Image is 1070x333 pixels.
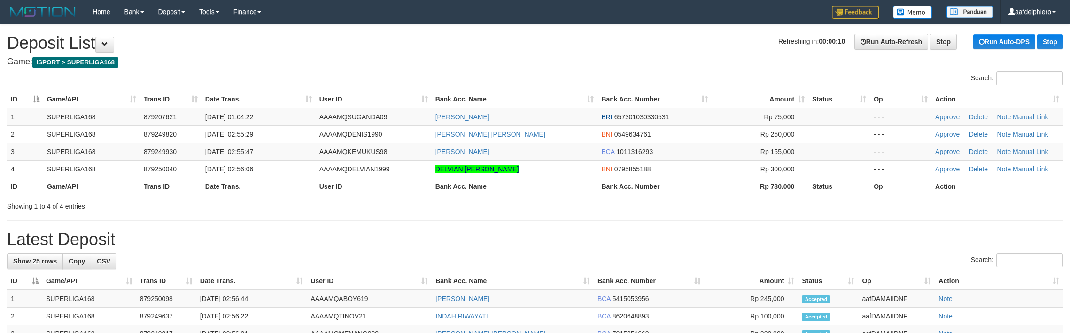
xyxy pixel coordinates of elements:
span: BCA [601,148,614,155]
div: Showing 1 to 4 of 4 entries [7,198,439,211]
td: SUPERLIGA168 [43,125,140,143]
a: Note [938,295,953,302]
td: SUPERLIGA168 [42,290,136,308]
td: 2 [7,125,43,143]
th: Action [931,178,1063,195]
th: User ID: activate to sort column ascending [316,91,432,108]
a: Manual Link [1013,131,1048,138]
td: SUPERLIGA168 [43,108,140,126]
th: ID: activate to sort column descending [7,272,42,290]
span: [DATE] 02:56:06 [205,165,253,173]
td: 3 [7,143,43,160]
a: Approve [935,148,960,155]
td: 879249637 [136,308,196,325]
th: Status [808,178,870,195]
th: Status: activate to sort column ascending [808,91,870,108]
span: 879250040 [144,165,177,173]
th: Bank Acc. Number: activate to sort column ascending [594,272,705,290]
span: AAAAMQDENIS1990 [319,131,382,138]
span: [DATE] 01:04:22 [205,113,253,121]
th: ID [7,178,43,195]
span: Accepted [802,295,830,303]
span: Copy 5415053956 to clipboard [613,295,649,302]
a: Run Auto-Refresh [854,34,928,50]
label: Search: [971,253,1063,267]
th: Trans ID: activate to sort column ascending [140,91,202,108]
a: Manual Link [1013,165,1048,173]
span: [DATE] 02:55:47 [205,148,253,155]
span: AAAAMQSUGANDA09 [319,113,388,121]
td: [DATE] 02:56:44 [196,290,307,308]
span: Rp 250,000 [760,131,794,138]
th: User ID [316,178,432,195]
span: BNI [601,131,612,138]
span: Copy 657301030330531 to clipboard [614,113,669,121]
a: Run Auto-DPS [973,34,1035,49]
td: - - - [870,125,931,143]
th: Game/API [43,178,140,195]
th: ID: activate to sort column descending [7,91,43,108]
a: Manual Link [1013,148,1048,155]
td: Rp 100,000 [705,308,799,325]
th: Op: activate to sort column ascending [858,272,935,290]
th: User ID: activate to sort column ascending [307,272,432,290]
a: [PERSON_NAME] [435,113,489,121]
a: Stop [930,34,957,50]
h1: Deposit List [7,34,1063,53]
label: Search: [971,71,1063,85]
td: - - - [870,143,931,160]
img: MOTION_logo.png [7,5,78,19]
span: Rp 300,000 [760,165,794,173]
a: [PERSON_NAME] [435,295,489,302]
span: CSV [97,257,110,265]
a: Delete [969,148,988,155]
th: Rp 780.000 [712,178,808,195]
input: Search: [996,71,1063,85]
span: Accepted [802,313,830,321]
span: BNI [601,165,612,173]
td: SUPERLIGA168 [42,308,136,325]
img: panduan.png [946,6,993,18]
a: [PERSON_NAME] [PERSON_NAME] [435,131,545,138]
a: Approve [935,165,960,173]
td: - - - [870,108,931,126]
a: Note [997,165,1011,173]
h1: Latest Deposit [7,230,1063,249]
span: Copy [69,257,85,265]
th: Bank Acc. Name [432,178,598,195]
span: BRI [601,113,612,121]
a: INDAH RIWAYATI [435,312,488,320]
th: Amount: activate to sort column ascending [712,91,808,108]
a: Note [997,131,1011,138]
a: DELVIAN [PERSON_NAME] [435,165,519,173]
span: ISPORT > SUPERLIGA168 [32,57,118,68]
span: 879249820 [144,131,177,138]
th: Op [870,178,931,195]
td: 1 [7,108,43,126]
td: SUPERLIGA168 [43,143,140,160]
th: Trans ID: activate to sort column ascending [136,272,196,290]
td: AAAAMQTINOV21 [307,308,432,325]
th: Trans ID [140,178,202,195]
a: Manual Link [1013,113,1048,121]
span: AAAAMQDELVIAN1999 [319,165,390,173]
a: Note [997,148,1011,155]
td: AAAAMQABOY619 [307,290,432,308]
span: BCA [597,295,611,302]
h4: Game: [7,57,1063,67]
th: Action: activate to sort column ascending [935,272,1063,290]
a: Delete [969,165,988,173]
th: Bank Acc. Name: activate to sort column ascending [432,272,594,290]
span: Copy 0549634761 to clipboard [614,131,651,138]
td: SUPERLIGA168 [43,160,140,178]
a: [PERSON_NAME] [435,148,489,155]
a: Note [997,113,1011,121]
th: Amount: activate to sort column ascending [705,272,799,290]
a: Stop [1037,34,1063,49]
span: Copy 0795855188 to clipboard [614,165,651,173]
th: Date Trans.: activate to sort column ascending [196,272,307,290]
a: Approve [935,131,960,138]
span: AAAAMQKEMUKUS98 [319,148,388,155]
input: Search: [996,253,1063,267]
span: 879249930 [144,148,177,155]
